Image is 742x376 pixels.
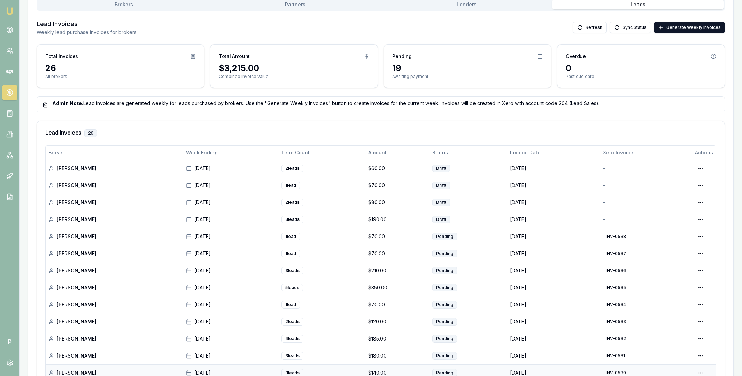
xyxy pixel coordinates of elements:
[573,22,607,33] button: Refresh
[45,63,196,74] div: 26
[432,216,450,223] div: Draft
[507,177,600,194] td: [DATE]
[432,165,450,172] div: Draft
[183,146,279,160] th: Week Ending
[654,22,725,33] button: Generate Weekly Invoices
[48,165,180,172] div: [PERSON_NAME]
[603,333,629,344] button: INV-0532
[281,182,300,189] div: 1 lead
[37,29,137,36] p: Weekly lead purchase invoices for brokers
[52,100,83,106] strong: Admin Note:
[432,233,457,240] div: Pending
[45,129,716,137] h3: Lead Invoices
[432,335,457,343] div: Pending
[368,216,427,223] div: $190.00
[603,316,629,327] button: INV-0533
[507,160,600,177] td: [DATE]
[507,228,600,245] td: [DATE]
[603,299,629,310] button: INV-0534
[48,284,180,291] div: [PERSON_NAME]
[392,53,412,60] h3: Pending
[186,335,276,342] div: [DATE]
[48,301,180,308] div: [PERSON_NAME]
[507,279,600,296] td: [DATE]
[48,267,180,274] div: [PERSON_NAME]
[281,250,300,257] div: 1 lead
[45,74,196,79] p: All brokers
[368,267,427,274] div: $210.00
[186,301,276,308] div: [DATE]
[603,231,629,242] button: INV-0538
[507,347,600,364] td: [DATE]
[507,313,600,330] td: [DATE]
[603,182,605,188] span: -
[603,248,629,259] button: INV-0537
[368,182,427,189] div: $70.00
[432,267,457,274] div: Pending
[281,199,303,206] div: 2 lead s
[566,63,716,74] div: 0
[186,250,276,257] div: [DATE]
[48,233,180,240] div: [PERSON_NAME]
[566,53,586,60] h3: Overdue
[281,352,303,360] div: 3 lead s
[37,19,137,29] h3: Lead Invoices
[507,262,600,279] td: [DATE]
[432,182,450,189] div: Draft
[507,146,600,160] th: Invoice Date
[279,146,365,160] th: Lead Count
[186,284,276,291] div: [DATE]
[600,146,692,160] th: Xero Invoice
[432,284,457,291] div: Pending
[430,146,507,160] th: Status
[368,318,427,325] div: $120.00
[186,318,276,325] div: [DATE]
[368,250,427,257] div: $70.00
[186,216,276,223] div: [DATE]
[48,352,180,359] div: [PERSON_NAME]
[692,146,716,160] th: Actions
[432,250,457,257] div: Pending
[281,267,303,274] div: 3 lead s
[368,335,427,342] div: $185.00
[281,284,303,291] div: 5 lead s
[48,318,180,325] div: [PERSON_NAME]
[281,165,303,172] div: 2 lead s
[186,233,276,240] div: [DATE]
[603,216,605,222] span: -
[603,350,628,361] button: INV-0531
[603,265,629,276] button: INV-0536
[610,22,651,33] button: Sync Status
[84,129,97,137] div: 26
[368,301,427,308] div: $70.00
[48,216,180,223] div: [PERSON_NAME]
[48,250,180,257] div: [PERSON_NAME]
[432,199,450,206] div: Draft
[603,165,605,171] span: -
[186,199,276,206] div: [DATE]
[48,199,180,206] div: [PERSON_NAME]
[281,301,300,309] div: 1 lead
[392,74,543,79] p: Awaiting payment
[368,199,427,206] div: $80.00
[186,182,276,189] div: [DATE]
[368,165,427,172] div: $60.00
[46,146,183,160] th: Broker
[186,267,276,274] div: [DATE]
[365,146,430,160] th: Amount
[368,284,427,291] div: $350.00
[566,74,716,79] p: Past due date
[392,63,543,74] div: 19
[432,352,457,360] div: Pending
[281,335,303,343] div: 4 lead s
[42,100,719,107] div: Lead invoices are generated weekly for leads purchased by brokers. Use the "Generate Weekly Invoi...
[603,282,629,293] button: INV-0535
[219,74,369,79] p: Combined invoice value
[219,63,369,74] div: $3,215.00
[281,233,300,240] div: 1 lead
[219,53,250,60] h3: Total Amount
[507,194,600,211] td: [DATE]
[603,199,605,205] span: -
[368,233,427,240] div: $70.00
[432,318,457,326] div: Pending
